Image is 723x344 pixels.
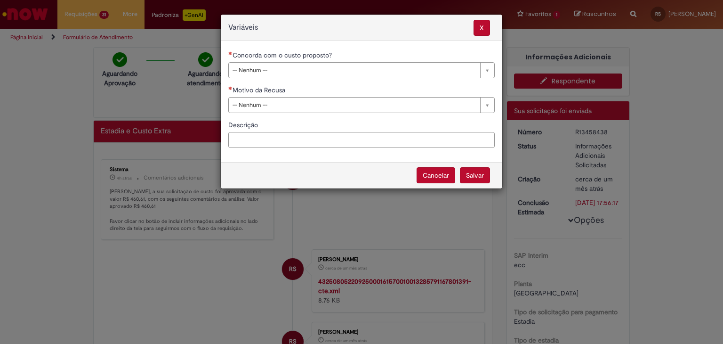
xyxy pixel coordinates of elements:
[417,167,455,183] button: Cancelar
[233,98,475,113] span: -- Nenhum --
[474,20,490,36] span: X
[233,51,334,59] span: Concorda com o custo proposto?
[233,63,475,78] span: -- Nenhum --
[228,132,495,148] input: Descrição
[228,121,260,129] span: Descrição
[460,167,490,183] button: Salvar
[228,86,233,90] span: Necessários
[228,24,258,32] h3: Variáveis
[233,86,287,94] span: Motivo da Recusa
[228,51,233,55] span: Necessários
